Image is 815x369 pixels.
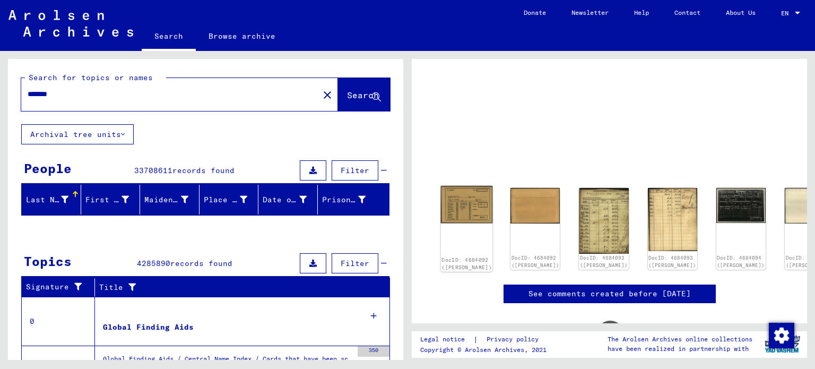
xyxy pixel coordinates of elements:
[26,191,82,208] div: Last Name
[318,185,389,214] mat-header-cell: Prisoner #
[172,166,235,175] span: records found
[332,160,378,181] button: Filter
[26,194,68,205] div: Last Name
[648,255,696,268] a: DocID: 4684093 ([PERSON_NAME])
[103,354,352,369] div: Global Finding Aids / Central Name Index / Cards that have been scanned during first sequential m...
[85,194,129,205] div: First Name
[341,166,369,175] span: Filter
[608,334,752,344] p: The Arolsen Archives online collections
[338,78,390,111] button: Search
[26,281,86,293] div: Signature
[134,166,172,175] span: 33708611
[144,194,188,205] div: Maiden Name
[22,185,81,214] mat-header-cell: Last Name
[24,252,72,271] div: Topics
[420,345,551,355] p: Copyright © Arolsen Archives, 2021
[29,73,153,82] mat-label: Search for topics or names
[420,334,473,345] a: Legal notice
[717,255,765,268] a: DocID: 4684094 ([PERSON_NAME])
[510,188,560,224] img: 002.jpg
[142,23,196,51] a: Search
[579,188,628,254] img: 001.jpg
[347,90,379,100] span: Search
[196,23,288,49] a: Browse archive
[144,191,202,208] div: Maiden Name
[140,185,200,214] mat-header-cell: Maiden Name
[321,89,334,101] mat-icon: close
[511,255,559,268] a: DocID: 4684092 ([PERSON_NAME])
[263,194,307,205] div: Date of Birth
[716,188,766,223] img: 001.jpg
[478,334,551,345] a: Privacy policy
[332,253,378,273] button: Filter
[441,256,492,270] a: DocID: 4684092 ([PERSON_NAME])
[341,259,369,268] span: Filter
[781,10,793,17] span: EN
[322,191,379,208] div: Prisoner #
[358,346,389,357] div: 350
[762,331,802,357] img: yv_logo.png
[22,297,95,346] td: 0
[8,10,133,37] img: Arolsen_neg.svg
[85,191,143,208] div: First Name
[81,185,141,214] mat-header-cell: First Name
[99,279,379,296] div: Title
[200,185,259,214] mat-header-cell: Place of Birth
[170,259,232,268] span: records found
[317,84,338,105] button: Clear
[322,194,366,205] div: Prisoner #
[441,186,493,223] img: 001.jpg
[137,259,170,268] span: 4285890
[648,188,697,251] img: 002.jpg
[580,255,628,268] a: DocID: 4684093 ([PERSON_NAME])
[103,322,194,333] div: Global Finding Aids
[528,288,691,299] a: See comments created before [DATE]
[26,279,97,296] div: Signature
[204,191,261,208] div: Place of Birth
[21,124,134,144] button: Archival tree units
[769,323,794,348] img: Change consent
[608,344,752,354] p: have been realized in partnership with
[24,159,72,178] div: People
[99,282,369,293] div: Title
[204,194,248,205] div: Place of Birth
[258,185,318,214] mat-header-cell: Date of Birth
[420,334,551,345] div: |
[263,191,320,208] div: Date of Birth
